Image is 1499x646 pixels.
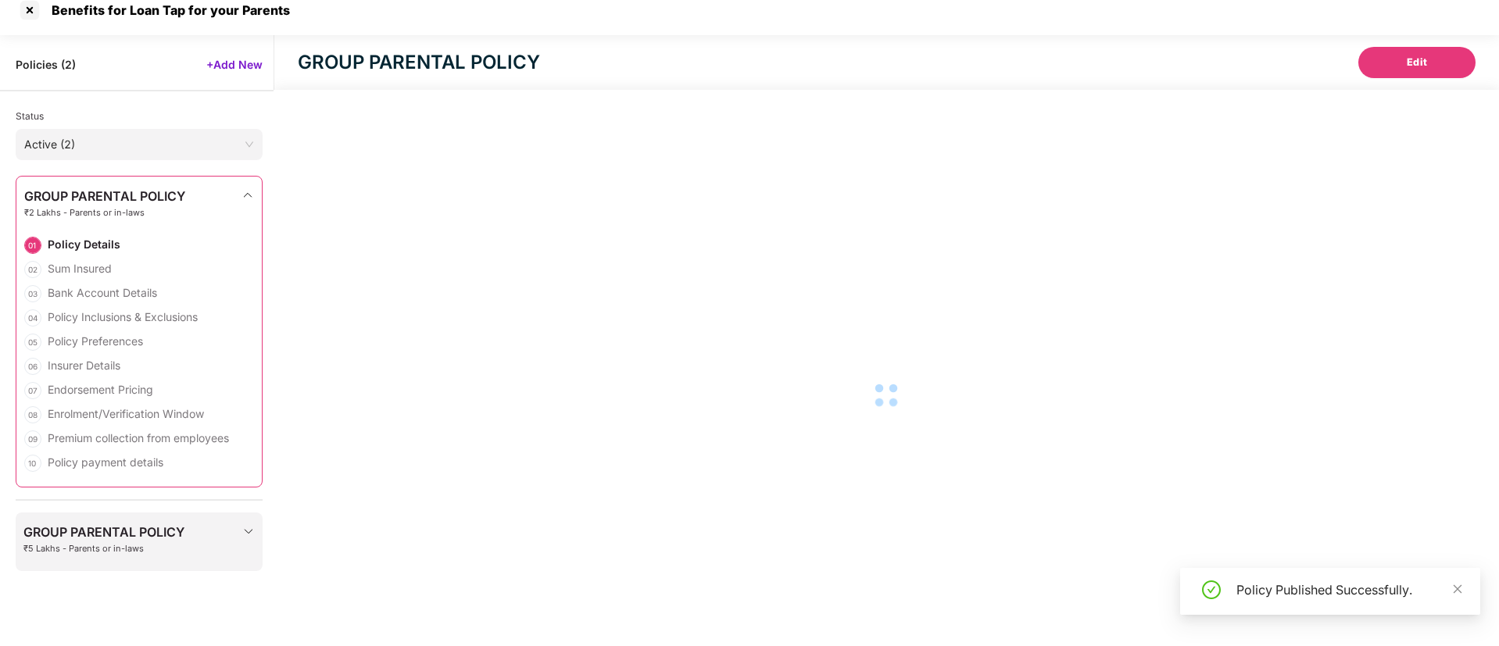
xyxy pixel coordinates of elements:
span: ₹5 Lakhs - Parents or in-laws [23,544,184,554]
span: Policies ( 2 ) [16,57,76,72]
span: +Add New [206,57,263,72]
button: Edit [1358,47,1476,78]
div: Benefits for Loan Tap for your Parents [42,2,290,18]
div: Insurer Details [48,358,120,373]
div: 09 [24,430,41,448]
div: Enrolment/Verification Window [48,406,204,421]
div: Policy Details [48,237,120,252]
div: 04 [24,309,41,327]
span: Active (2) [24,133,254,156]
span: check-circle [1202,580,1221,599]
div: 01 [24,237,41,254]
span: GROUP PARENTAL POLICY [23,525,184,539]
div: Policy Preferences [48,334,143,348]
div: 08 [24,406,41,423]
div: 10 [24,455,41,472]
span: GROUP PARENTAL POLICY [24,189,185,203]
img: svg+xml;base64,PHN2ZyBpZD0iRHJvcGRvd24tMzJ4MzIiIHhtbG5zPSJodHRwOi8vd3d3LnczLm9yZy8yMDAwL3N2ZyIgd2... [242,525,255,537]
span: Edit [1407,55,1428,70]
span: ₹2 Lakhs - Parents or in-laws [24,208,185,218]
div: Sum Insured [48,261,112,276]
div: Endorsement Pricing [48,382,153,397]
div: Policy Published Successfully. [1236,580,1461,599]
div: Policy payment details [48,455,163,469]
span: close [1452,584,1463,594]
div: Bank Account Details [48,285,157,300]
img: svg+xml;base64,PHN2ZyBpZD0iRHJvcGRvd24tMzJ4MzIiIHhtbG5zPSJodHRwOi8vd3d3LnczLm9yZy8yMDAwL3N2ZyIgd2... [241,189,254,202]
div: Premium collection from employees [48,430,229,445]
span: Status [16,110,44,122]
div: 02 [24,261,41,278]
div: 06 [24,358,41,375]
div: 07 [24,382,41,399]
div: 03 [24,285,41,302]
div: 05 [24,334,41,351]
div: GROUP PARENTAL POLICY [298,48,540,77]
div: Policy Inclusions & Exclusions [48,309,198,324]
